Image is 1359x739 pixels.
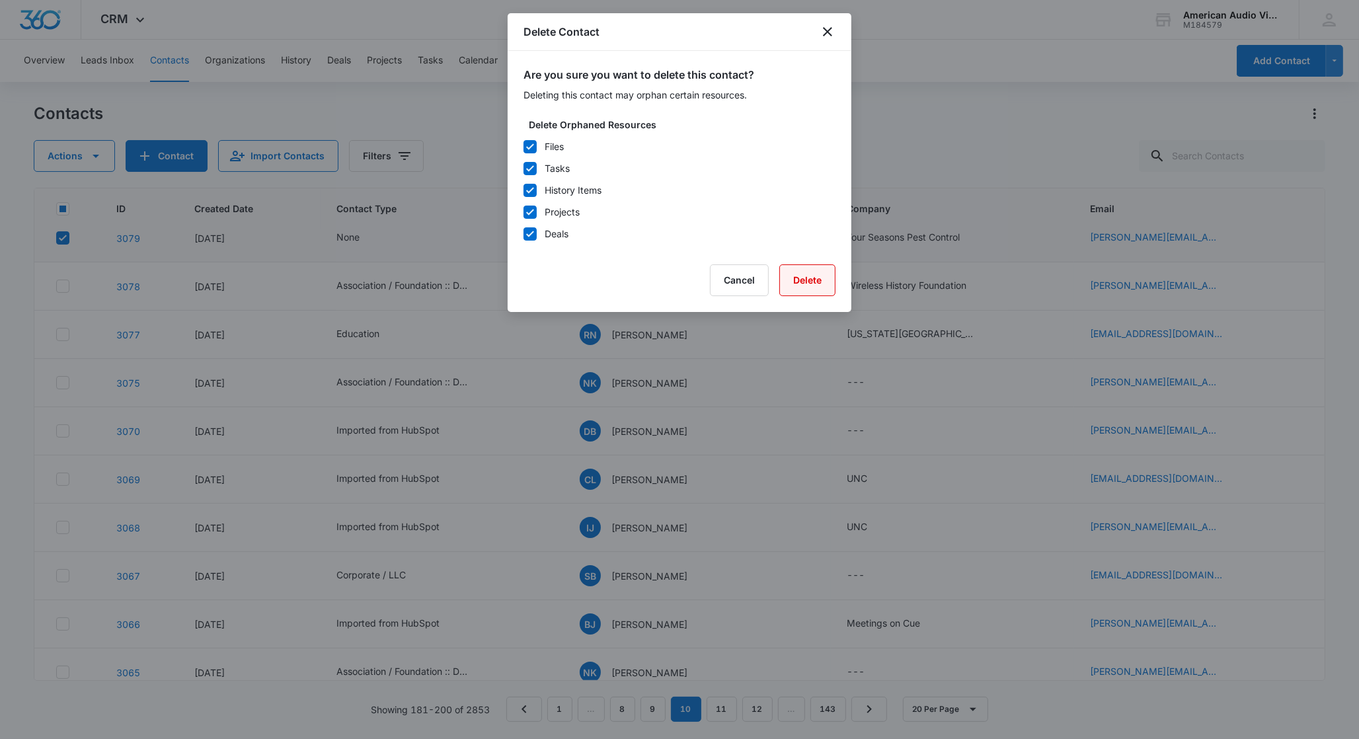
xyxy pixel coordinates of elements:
[820,24,835,40] button: close
[545,227,568,241] div: Deals
[524,88,835,102] p: Deleting this contact may orphan certain resources.
[524,67,835,83] h2: Are you sure you want to delete this contact?
[545,205,580,219] div: Projects
[529,118,841,132] label: Delete Orphaned Resources
[710,264,769,296] button: Cancel
[545,161,570,175] div: Tasks
[545,183,602,197] div: History Items
[779,264,835,296] button: Delete
[524,24,600,40] h1: Delete Contact
[545,139,564,153] div: Files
